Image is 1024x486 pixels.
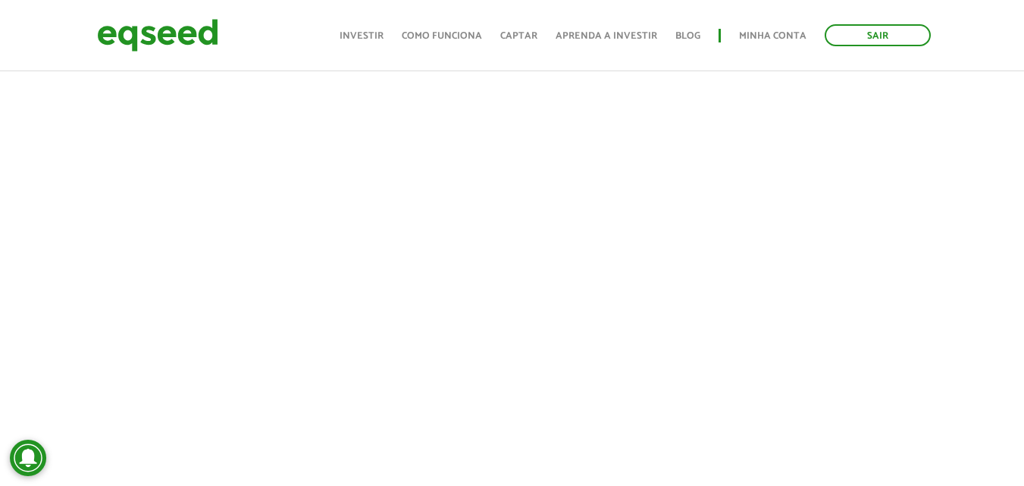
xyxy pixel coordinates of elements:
a: Blog [675,31,700,41]
a: Captar [500,31,537,41]
a: Minha conta [739,31,806,41]
a: Aprenda a investir [556,31,657,41]
a: Sair [825,24,931,46]
a: Como funciona [402,31,482,41]
img: EqSeed [97,15,218,55]
a: Investir [340,31,384,41]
